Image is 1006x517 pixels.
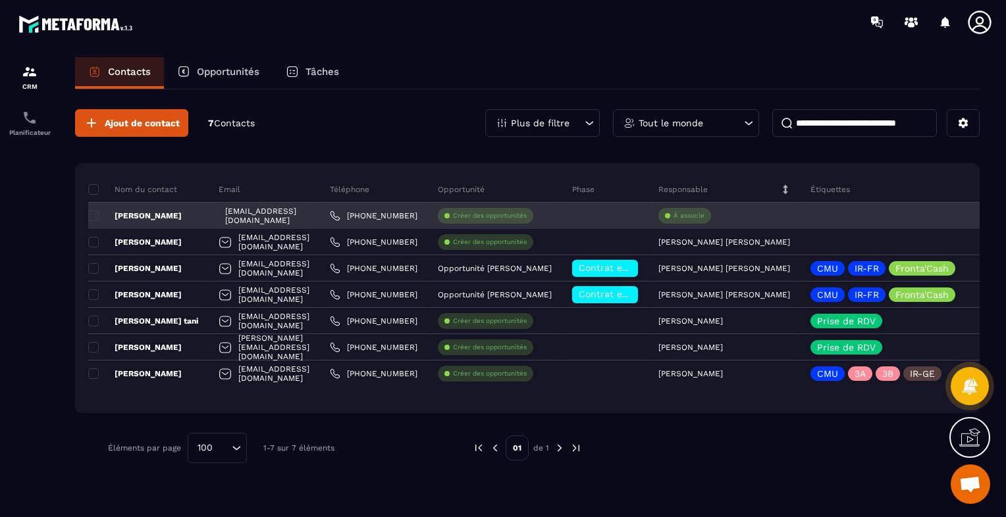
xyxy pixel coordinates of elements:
img: prev [489,442,501,454]
span: Contacts [214,118,255,128]
p: [PERSON_NAME] [88,263,182,274]
div: Search for option [188,433,247,463]
a: schedulerschedulerPlanificateur [3,100,56,146]
p: [PERSON_NAME] [PERSON_NAME] [658,264,790,273]
span: Contrat envoyé [579,289,648,299]
p: 01 [506,435,529,460]
p: 3B [882,369,893,378]
span: 100 [193,441,217,455]
p: [PERSON_NAME] [88,289,182,300]
a: [PHONE_NUMBER] [330,263,417,274]
p: [PERSON_NAME] [658,316,723,326]
p: Tout le monde [639,118,703,128]
p: Opportunité [438,184,485,195]
p: Opportunité [PERSON_NAME] [438,290,552,299]
a: Opportunités [164,57,273,89]
a: [PHONE_NUMBER] [330,289,417,300]
img: scheduler [22,110,38,126]
p: IR-GE [910,369,935,378]
p: 1-7 sur 7 éléments [263,443,334,453]
p: [PERSON_NAME] [88,342,182,353]
img: prev [473,442,485,454]
p: [PERSON_NAME] [88,237,182,247]
p: [PERSON_NAME] [658,343,723,352]
img: formation [22,64,38,80]
p: Plus de filtre [511,118,569,128]
p: Planificateur [3,129,56,136]
p: Éléments par page [108,443,181,453]
p: Nom du contact [88,184,177,195]
p: Prise de RDV [817,343,876,352]
a: [PHONE_NUMBER] [330,210,417,221]
p: de 1 [533,443,549,453]
p: 7 [208,117,255,130]
a: [PHONE_NUMBER] [330,316,417,326]
p: CMU [817,290,838,299]
a: [PHONE_NUMBER] [330,368,417,379]
p: Créer des opportunités [453,211,527,220]
div: Ouvrir le chat [951,464,990,504]
p: Fronta'Cash [895,290,949,299]
p: Phase [572,184,595,195]
img: logo [18,12,137,36]
p: À associe [674,211,704,220]
a: Tâches [273,57,352,89]
p: IR-FR [855,290,879,299]
img: next [554,442,566,454]
p: Contacts [108,66,151,78]
p: Opportunité [PERSON_NAME] [438,264,552,273]
p: Créer des opportunités [453,316,527,326]
p: Tâches [305,66,339,78]
a: [PHONE_NUMBER] [330,237,417,247]
p: CMU [817,369,838,378]
p: IR-FR [855,264,879,273]
p: Email [219,184,240,195]
p: Étiquettes [810,184,850,195]
p: 3A [855,369,866,378]
a: [PHONE_NUMBER] [330,342,417,353]
p: [PERSON_NAME] [88,368,182,379]
p: Prise de RDV [817,316,876,326]
p: Créer des opportunités [453,369,527,378]
span: Contrat envoyé [579,262,648,273]
p: Créer des opportunités [453,237,527,247]
img: next [570,442,582,454]
p: [PERSON_NAME] [658,369,723,378]
p: CRM [3,83,56,90]
p: Opportunités [197,66,259,78]
p: [PERSON_NAME] tani [88,316,198,326]
p: Téléphone [330,184,369,195]
p: [PERSON_NAME] [PERSON_NAME] [658,290,790,299]
a: Contacts [75,57,164,89]
p: Responsable [658,184,708,195]
span: Ajout de contact [105,116,180,130]
a: formationformationCRM [3,54,56,100]
p: Créer des opportunités [453,343,527,352]
p: Fronta'Cash [895,264,949,273]
button: Ajout de contact [75,109,188,137]
p: CMU [817,264,838,273]
p: [PERSON_NAME] [88,210,182,221]
p: [PERSON_NAME] [PERSON_NAME] [658,237,790,247]
input: Search for option [217,441,228,455]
